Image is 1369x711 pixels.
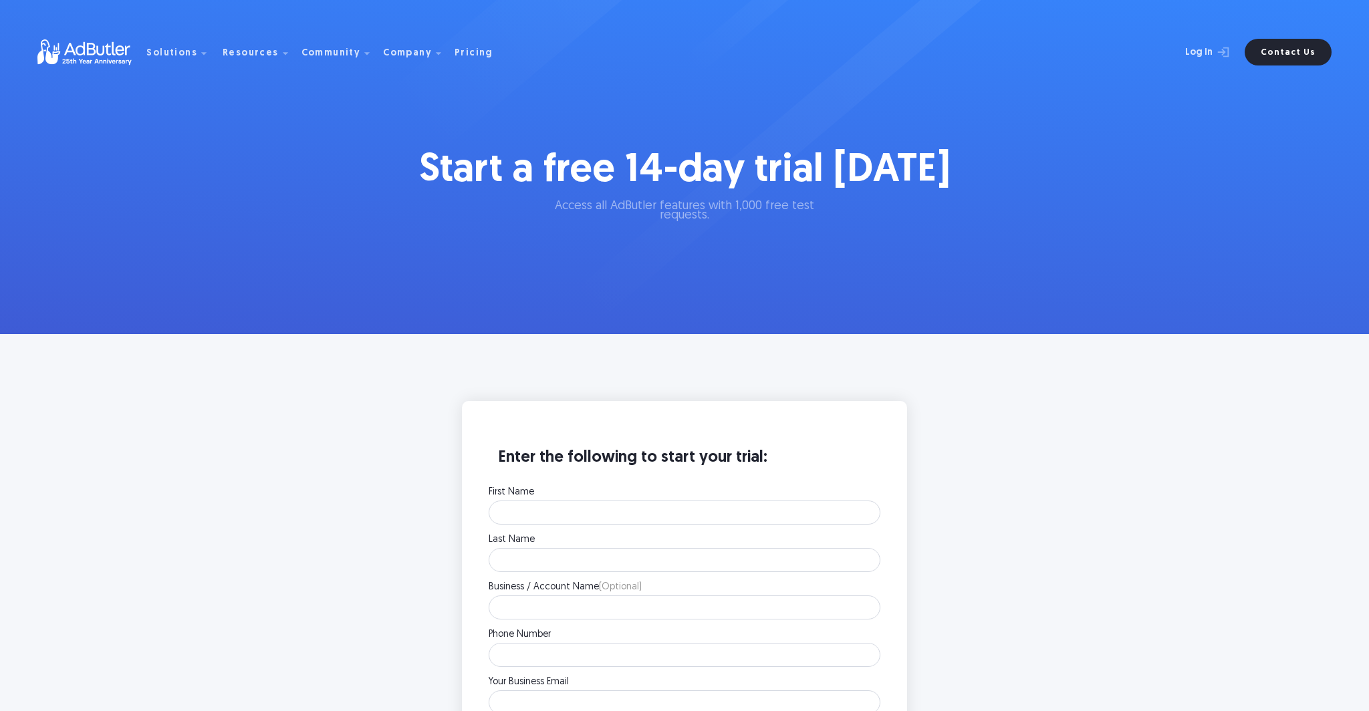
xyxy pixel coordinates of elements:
[1245,39,1332,65] a: Contact Us
[489,583,880,592] label: Business / Account Name
[489,630,880,639] label: Phone Number
[489,448,880,481] h3: Enter the following to start your trial:
[489,535,880,545] label: Last Name
[489,488,880,497] label: First Name
[599,582,642,592] span: (Optional)
[489,678,880,687] label: Your Business Email
[146,49,197,58] div: Solutions
[223,49,279,58] div: Resources
[301,49,361,58] div: Community
[534,202,835,221] p: Access all AdButler features with 1,000 free test requests.
[455,49,493,58] div: Pricing
[414,147,955,195] h1: Start a free 14-day trial [DATE]
[1150,39,1237,65] a: Log In
[383,49,432,58] div: Company
[455,46,504,58] a: Pricing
